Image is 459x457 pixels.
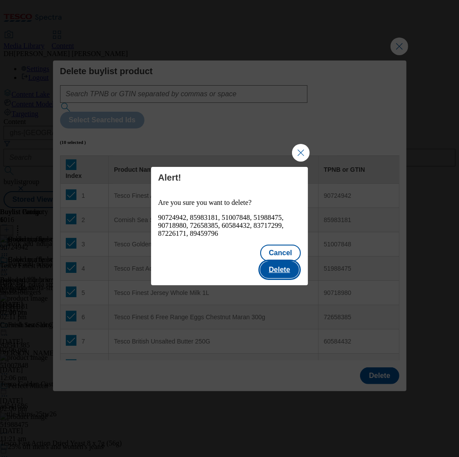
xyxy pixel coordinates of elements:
[158,172,301,183] h4: Alert!
[292,144,310,162] button: Close Modal
[260,261,299,278] button: Delete
[158,214,301,238] div: 90724942, 85983181, 51007848, 51988475, 90718980, 72658385, 60584432, 83717299, 87226171, 89459796
[260,245,301,261] button: Cancel
[151,167,308,285] div: Modal
[158,199,301,207] p: Are you sure you want to delete?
